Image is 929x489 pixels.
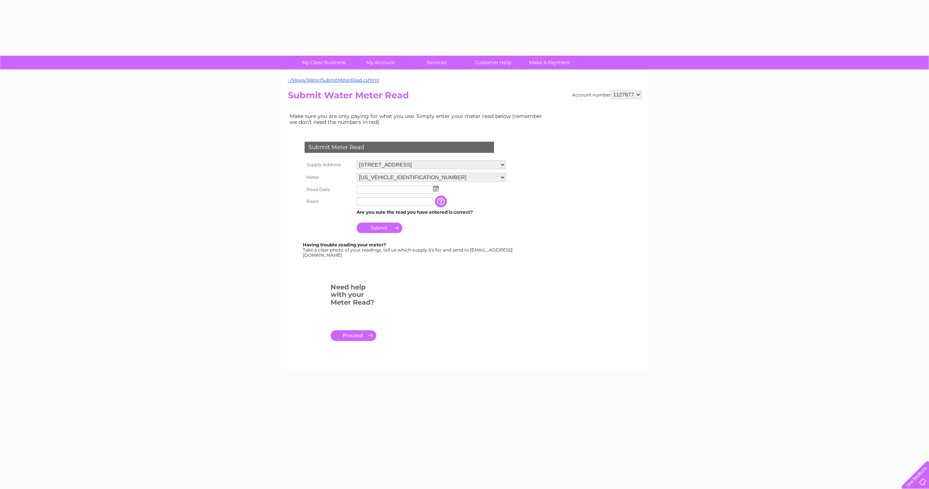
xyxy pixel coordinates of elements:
a: ~/Views/Water/SubmitMeterRead.cshtml [288,77,379,83]
a: Customer Help [462,56,524,69]
td: Are you sure the read you have entered is correct? [355,207,508,217]
a: . [331,330,376,341]
b: Having trouble reading your meter? [303,242,386,247]
a: My Account [350,56,411,69]
a: Services [406,56,467,69]
td: Make sure you are only paying for what you use. Simply enter your meter read below (remember we d... [288,111,548,127]
th: Read [303,196,355,207]
div: Account number [572,90,641,99]
input: Information [435,196,448,207]
img: ... [433,186,439,191]
th: Meter [303,171,355,184]
h3: Need help with your Meter Read? [331,282,376,310]
th: Read Date [303,184,355,196]
th: Supply Address [303,158,355,171]
h2: Submit Water Meter Read [288,90,641,104]
div: Take a clear photo of your readings, tell us which supply it's for and send to [EMAIL_ADDRESS][DO... [303,242,514,257]
input: Submit [357,223,402,233]
div: Submit Meter Read [305,142,494,153]
a: My Clear Business [293,56,354,69]
a: Make A Payment [519,56,580,69]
